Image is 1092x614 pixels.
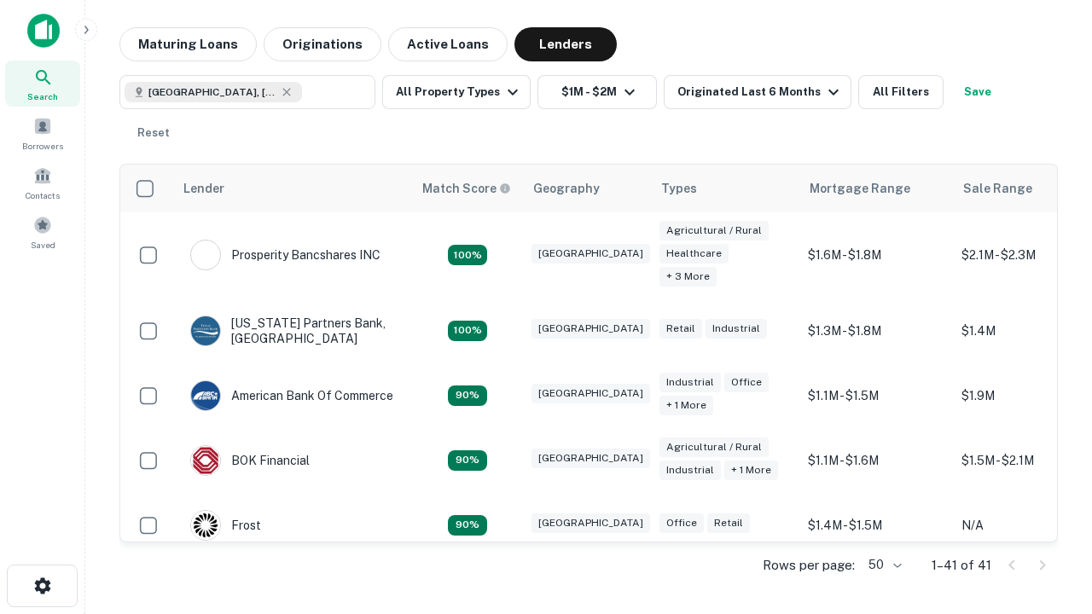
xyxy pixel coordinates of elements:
[190,380,393,411] div: American Bank Of Commerce
[191,240,220,269] img: picture
[26,188,60,202] span: Contacts
[963,178,1032,199] div: Sale Range
[190,510,261,541] div: Frost
[382,75,531,109] button: All Property Types
[659,460,721,480] div: Industrial
[5,61,80,107] a: Search
[724,373,769,392] div: Office
[190,316,395,346] div: [US_STATE] Partners Bank, [GEOGRAPHIC_DATA]
[27,90,58,103] span: Search
[190,445,310,476] div: BOK Financial
[950,75,1005,109] button: Save your search to get updates of matches that match your search criteria.
[422,179,511,198] div: Capitalize uses an advanced AI algorithm to match your search with the best lender. The match sco...
[932,555,991,576] p: 1–41 of 41
[659,437,769,457] div: Agricultural / Rural
[190,240,380,270] div: Prosperity Bancshares INC
[388,27,508,61] button: Active Loans
[514,27,617,61] button: Lenders
[659,373,721,392] div: Industrial
[659,244,729,264] div: Healthcare
[191,511,220,540] img: picture
[862,553,904,577] div: 50
[448,245,487,265] div: Matching Properties: 6, hasApolloMatch: undefined
[533,178,600,199] div: Geography
[1007,423,1092,505] iframe: Chat Widget
[799,165,953,212] th: Mortgage Range
[537,75,657,109] button: $1M - $2M
[659,396,713,415] div: + 1 more
[664,75,851,109] button: Originated Last 6 Months
[531,319,650,339] div: [GEOGRAPHIC_DATA]
[659,319,702,339] div: Retail
[724,460,778,480] div: + 1 more
[422,179,508,198] h6: Match Score
[523,165,651,212] th: Geography
[659,513,704,533] div: Office
[448,385,487,406] div: Matching Properties: 3, hasApolloMatch: undefined
[22,139,63,153] span: Borrowers
[531,244,650,264] div: [GEOGRAPHIC_DATA]
[173,165,412,212] th: Lender
[31,238,55,252] span: Saved
[531,449,650,468] div: [GEOGRAPHIC_DATA]
[799,212,953,298] td: $1.6M - $1.8M
[183,178,224,199] div: Lender
[5,209,80,255] a: Saved
[659,221,769,240] div: Agricultural / Rural
[448,515,487,536] div: Matching Properties: 3, hasApolloMatch: undefined
[448,450,487,471] div: Matching Properties: 3, hasApolloMatch: undefined
[677,82,844,102] div: Originated Last 6 Months
[706,319,767,339] div: Industrial
[799,363,953,428] td: $1.1M - $1.5M
[412,165,523,212] th: Capitalize uses an advanced AI algorithm to match your search with the best lender. The match sco...
[191,381,220,410] img: picture
[531,384,650,403] div: [GEOGRAPHIC_DATA]
[148,84,276,100] span: [GEOGRAPHIC_DATA], [GEOGRAPHIC_DATA], [GEOGRAPHIC_DATA]
[191,316,220,345] img: picture
[264,27,381,61] button: Originations
[531,513,650,533] div: [GEOGRAPHIC_DATA]
[448,321,487,341] div: Matching Properties: 4, hasApolloMatch: undefined
[27,14,60,48] img: capitalize-icon.png
[799,493,953,558] td: $1.4M - $1.5M
[659,267,717,287] div: + 3 more
[799,428,953,493] td: $1.1M - $1.6M
[191,446,220,475] img: picture
[810,178,910,199] div: Mortgage Range
[799,298,953,363] td: $1.3M - $1.8M
[651,165,799,212] th: Types
[661,178,697,199] div: Types
[763,555,855,576] p: Rows per page:
[5,110,80,156] a: Borrowers
[5,159,80,206] a: Contacts
[707,513,750,533] div: Retail
[858,75,944,109] button: All Filters
[126,116,181,150] button: Reset
[119,27,257,61] button: Maturing Loans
